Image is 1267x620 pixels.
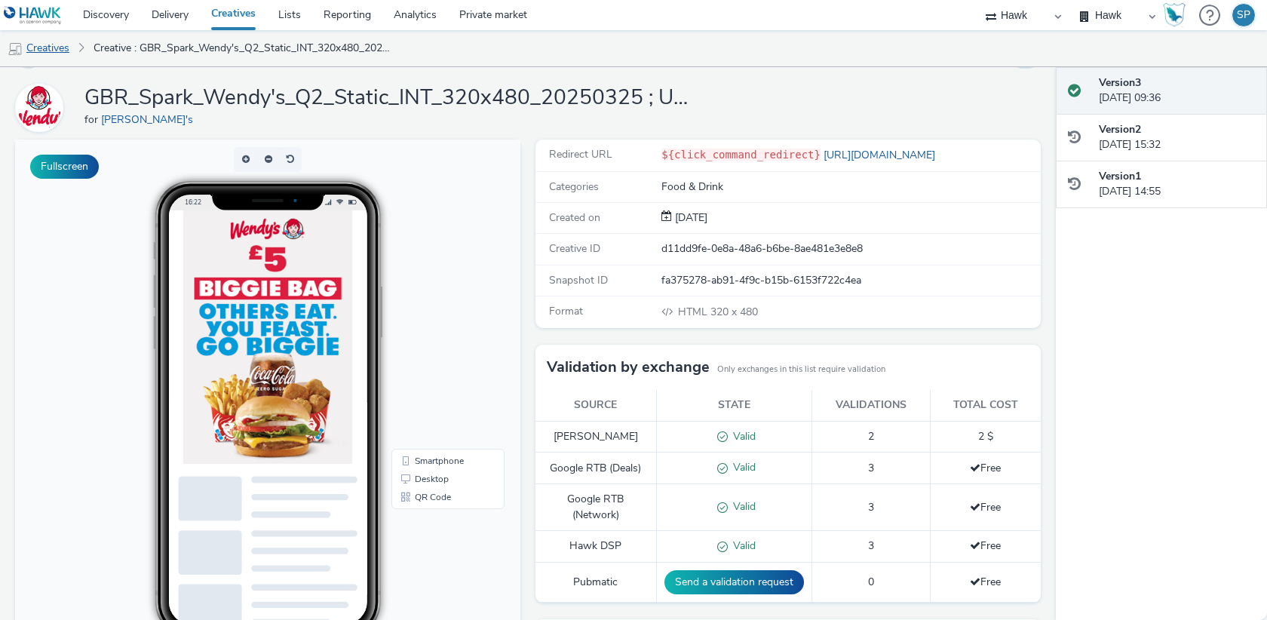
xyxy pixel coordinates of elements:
[821,148,941,162] a: [URL][DOMAIN_NAME]
[1237,4,1250,26] div: SP
[400,335,434,344] span: Desktop
[664,570,804,594] button: Send a validation request
[868,461,874,475] span: 3
[549,241,600,256] span: Creative ID
[970,575,1001,589] span: Free
[84,112,101,127] span: for
[379,348,486,367] li: QR Code
[656,390,811,421] th: State
[868,539,874,553] span: 3
[970,461,1001,475] span: Free
[930,390,1041,421] th: Total cost
[728,499,756,514] span: Valid
[1099,169,1255,200] div: [DATE] 14:55
[728,539,756,553] span: Valid
[101,112,199,127] a: [PERSON_NAME]'s
[1163,3,1186,27] img: Hawk Academy
[15,100,69,115] a: Wendy's
[661,241,1039,256] div: d11dd9fe-0e8a-48a6-b6be-8ae481e3e8e8
[549,273,608,287] span: Snapshot ID
[728,460,756,474] span: Valid
[661,149,821,161] code: ${click_command_redirect}
[4,6,62,25] img: undefined Logo
[672,210,707,226] div: Creation 25 March 2025, 14:55
[8,41,23,57] img: mobile
[678,305,710,319] span: HTML
[1099,169,1141,183] strong: Version 1
[672,210,707,225] span: [DATE]
[86,30,403,66] a: Creative : GBR_Spark_Wendy's_Q2_Static_INT_320x480_20250325 ; Updated 20250610
[868,429,874,444] span: 2
[379,330,486,348] li: Desktop
[868,500,874,514] span: 3
[978,429,993,444] span: 2 $
[170,58,186,66] span: 16:22
[661,180,1039,195] div: Food & Drink
[17,86,61,130] img: Wendy's
[30,155,99,179] button: Fullscreen
[1099,75,1141,90] strong: Version 3
[549,147,612,161] span: Redirect URL
[84,84,688,112] h1: GBR_Spark_Wendy's_Q2_Static_INT_320x480_20250325 ; Updated 20250610
[811,390,930,421] th: Validations
[535,563,656,603] td: Pubmatic
[400,317,449,326] span: Smartphone
[549,304,583,318] span: Format
[676,305,758,319] span: 320 x 480
[868,575,874,589] span: 0
[535,484,656,531] td: Google RTB (Network)
[728,429,756,444] span: Valid
[661,273,1039,288] div: fa375278-ab91-4f9c-b15b-6153f722c4ea
[1099,75,1255,106] div: [DATE] 09:36
[535,531,656,563] td: Hawk DSP
[717,364,885,376] small: Only exchanges in this list require validation
[1163,3,1192,27] a: Hawk Academy
[535,390,656,421] th: Source
[1099,122,1255,153] div: [DATE] 15:32
[547,356,710,379] h3: Validation by exchange
[400,353,436,362] span: QR Code
[535,453,656,484] td: Google RTB (Deals)
[970,539,1001,553] span: Free
[970,500,1001,514] span: Free
[535,421,656,453] td: [PERSON_NAME]
[1099,122,1141,137] strong: Version 2
[379,312,486,330] li: Smartphone
[549,180,599,194] span: Categories
[549,210,600,225] span: Created on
